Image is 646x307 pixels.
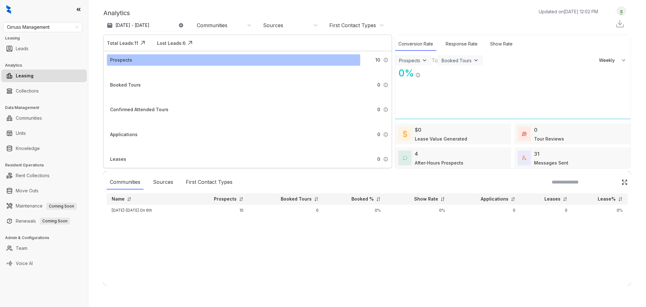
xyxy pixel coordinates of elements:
img: LeaseValue [403,130,407,138]
a: Knowledge [16,142,40,155]
p: Analytics [103,8,130,18]
li: Leasing [1,69,87,82]
li: Renewals [1,215,87,227]
div: Leases [110,156,126,163]
div: First Contact Types [329,22,376,29]
img: TourReviews [522,132,526,136]
div: Show Rate [487,37,516,51]
li: Units [1,127,87,140]
div: After-Hours Prospects [415,160,463,166]
img: sorting [511,197,515,202]
a: Units [16,127,26,140]
span: Coming Soon [46,203,77,210]
p: Name [112,196,125,202]
a: Team [16,242,27,255]
div: Communities [197,22,227,29]
p: Lease% [598,196,616,202]
td: 0 [520,205,573,216]
div: 4 [415,150,418,158]
li: Leads [1,42,87,55]
div: $0 [415,126,421,134]
img: Info [383,57,388,63]
button: [DATE] - [DATE] [103,20,189,31]
a: Leads [16,42,28,55]
img: ViewFilterArrow [421,57,428,63]
img: sorting [440,197,445,202]
p: Booked Tours [281,196,312,202]
span: Weekly [599,57,618,63]
div: 31 [534,150,539,158]
div: Communities [107,175,144,190]
img: Info [383,157,388,162]
img: sorting [376,197,381,202]
li: Voice AI [1,257,87,270]
img: AfterHoursConversations [403,156,407,160]
span: Coming Soon [40,218,70,225]
span: 0 [377,106,380,113]
span: Cirruss Management [7,22,79,32]
li: Communities [1,112,87,124]
div: Lease Value Generated [415,135,467,142]
td: 0% [573,205,628,216]
img: UserAvatar [617,8,626,15]
div: Prospects [110,57,132,63]
div: Sources [150,175,176,190]
td: [DATE]-[DATE] On 6th [107,205,186,216]
a: Rent Collections [16,169,50,182]
div: Total Leads: 11 [107,40,138,46]
li: Knowledge [1,142,87,155]
p: [DATE] - [DATE] [115,22,150,28]
li: Move Outs [1,184,87,197]
a: Communities [16,112,42,124]
img: Info [383,132,388,137]
img: SearchIcon [608,179,614,185]
h3: Resident Operations [5,162,88,168]
p: Booked % [351,196,374,202]
div: Prospects [399,58,420,63]
img: sorting [563,197,567,202]
td: 0% [324,205,385,216]
img: Click Icon [420,67,430,76]
li: Team [1,242,87,255]
td: 0 [249,205,324,216]
img: Info [383,82,388,87]
li: Maintenance [1,200,87,212]
div: Applications [110,131,138,138]
span: 0 [377,81,380,88]
td: 10 [186,205,248,216]
div: 0 [534,126,537,134]
img: Info [383,107,388,112]
a: Voice AI [16,257,33,270]
img: Click Icon [185,38,195,48]
div: Conversion Rate [395,37,436,51]
div: Response Rate [443,37,481,51]
p: Applications [481,196,508,202]
div: Messages Sent [534,160,568,166]
span: 0 [377,156,380,163]
img: Download [615,19,625,28]
img: TotalFum [522,156,526,160]
div: Lost Leads: 6 [157,40,185,46]
img: Click Icon [621,179,628,185]
a: Collections [16,85,39,97]
img: sorting [239,197,244,202]
div: Confirmed Attended Tours [110,106,168,113]
button: Weekly [595,55,631,66]
p: Show Rate [414,196,438,202]
div: First Contact Types [183,175,236,190]
img: sorting [127,197,132,202]
a: Leasing [16,69,33,82]
h3: Analytics [5,63,88,68]
div: Booked Tours [110,81,141,88]
span: 0 [377,131,380,138]
div: To [432,57,438,64]
img: sorting [618,197,623,202]
div: Sources [263,22,283,29]
h3: Admin & Configurations [5,235,88,241]
td: 0 [450,205,520,216]
li: Collections [1,85,87,97]
img: ViewFilterArrow [473,57,479,63]
img: Info [415,73,420,78]
div: Tour Reviews [534,135,564,142]
a: Move Outs [16,184,38,197]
